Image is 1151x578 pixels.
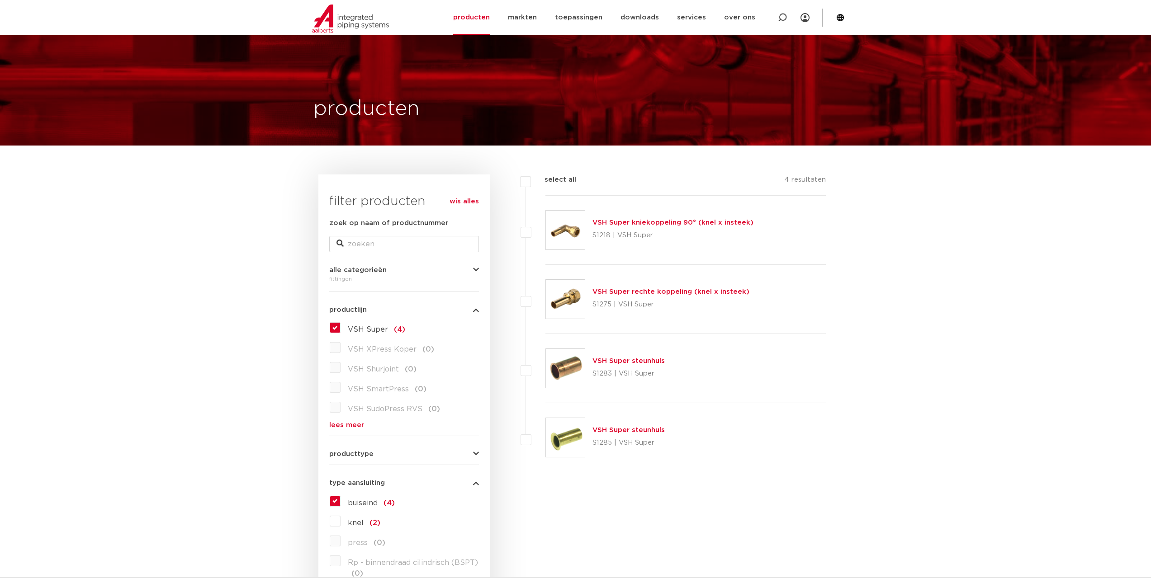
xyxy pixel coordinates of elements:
img: Thumbnail for VSH Super steunhuls [546,418,585,457]
button: productlijn [329,306,479,313]
span: (4) [384,499,395,507]
span: type aansluiting [329,479,385,486]
span: VSH Shurjoint [348,366,399,373]
p: S1275 | VSH Super [592,297,749,312]
div: fittingen [329,273,479,284]
h1: producten [313,94,420,123]
button: type aansluiting [329,479,479,486]
span: productlijn [329,306,367,313]
span: (0) [405,366,417,373]
span: press [348,539,368,546]
span: VSH SudoPress RVS [348,405,422,413]
a: VSH Super steunhuls [592,357,665,364]
a: lees meer [329,422,479,428]
span: buiseind [348,499,378,507]
span: Rp - binnendraad cilindrisch (BSPT) [348,559,478,566]
span: knel [348,519,364,526]
span: (0) [415,385,426,393]
a: VSH Super kniekoppeling 90° (knel x insteek) [592,219,753,226]
img: Thumbnail for VSH Super rechte koppeling (knel x insteek) [546,280,585,319]
span: (2) [369,519,380,526]
span: VSH SmartPress [348,385,409,393]
span: VSH Super [348,326,388,333]
p: S1283 | VSH Super [592,367,665,381]
span: (0) [351,570,363,577]
p: S1218 | VSH Super [592,228,753,243]
p: 4 resultaten [784,174,826,188]
span: (0) [374,539,385,546]
a: VSH Super rechte koppeling (knel x insteek) [592,288,749,295]
span: VSH XPress Koper [348,346,417,353]
a: VSH Super steunhuls [592,427,665,433]
p: S1285 | VSH Super [592,436,665,450]
label: zoek op naam of productnummer [329,218,448,229]
span: alle categorieën [329,267,387,273]
button: producttype [329,451,479,457]
span: producttype [329,451,374,457]
h3: filter producten [329,193,479,211]
input: zoeken [329,236,479,252]
span: (0) [422,346,434,353]
a: wis alles [450,196,479,207]
span: (0) [428,405,440,413]
button: alle categorieën [329,267,479,273]
img: Thumbnail for VSH Super kniekoppeling 90° (knel x insteek) [546,211,585,249]
img: Thumbnail for VSH Super steunhuls [546,349,585,388]
span: (4) [394,326,405,333]
label: select all [531,174,576,185]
